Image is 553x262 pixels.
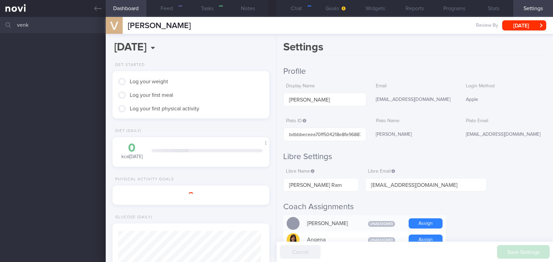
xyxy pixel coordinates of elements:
[376,83,453,89] label: Email
[304,217,358,230] div: [PERSON_NAME]
[376,118,453,124] label: Plato Name
[286,169,314,174] span: Libre Name
[283,152,546,162] h2: Libre Settings
[112,129,141,134] div: Diet (Daily)
[466,83,544,89] label: Login Method
[502,20,546,30] button: [DATE]
[286,83,364,89] label: Display Name
[112,177,174,182] div: Physical Activity Goals
[286,118,306,123] span: Plato ID
[409,235,443,245] button: Assign
[119,142,145,160] div: kcal [DATE]
[476,23,498,29] span: Review By
[409,218,443,228] button: Assign
[112,63,145,68] div: Get Started
[304,233,358,246] div: Angena
[463,93,546,107] div: Apple
[373,93,456,107] div: [EMAIL_ADDRESS][DOMAIN_NAME]
[283,202,546,212] h2: Coach Assignments
[368,169,395,174] span: Libre Email
[463,128,546,142] div: [EMAIL_ADDRESS][DOMAIN_NAME]
[101,13,127,39] div: V
[373,128,456,142] div: [PERSON_NAME]
[283,41,546,56] h1: Settings
[128,22,191,30] span: [PERSON_NAME]
[119,142,145,154] div: 0
[283,66,546,77] h2: Profile
[466,118,544,124] label: Plato Email
[368,221,395,227] span: Unassigned
[112,215,152,220] div: Glucose (Daily)
[368,237,395,243] span: Unassigned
